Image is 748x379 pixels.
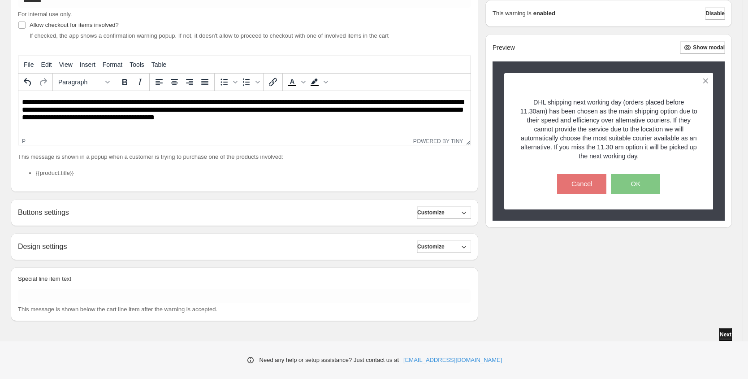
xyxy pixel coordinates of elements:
[403,356,502,365] a: [EMAIL_ADDRESS][DOMAIN_NAME]
[22,138,26,144] div: p
[55,74,113,90] button: Formats
[417,243,445,250] span: Customize
[35,74,51,90] button: Redo
[417,209,445,216] span: Customize
[167,74,182,90] button: Align center
[463,137,471,145] div: Resize
[41,61,52,68] span: Edit
[493,44,515,52] h2: Preview
[493,9,532,18] p: This warning is
[285,74,307,90] div: Text color
[80,61,95,68] span: Insert
[417,240,471,253] button: Customize
[18,208,69,217] h2: Buttons settings
[611,174,660,194] button: OK
[151,74,167,90] button: Align left
[719,328,732,341] button: Next
[18,91,471,137] iframe: Rich Text Area
[265,74,281,90] button: Insert/edit link
[30,22,119,28] span: Allow checkout for items involved?
[103,61,122,68] span: Format
[18,306,217,313] span: This message is shown below the cart line item after the warning is accepted.
[693,44,725,51] span: Show modal
[18,152,471,161] p: This message is shown in a popup when a customer is trying to purchase one of the products involved:
[557,174,606,194] button: Cancel
[216,74,239,90] div: Bullet list
[18,242,67,251] h2: Design settings
[239,74,261,90] div: Numbered list
[182,74,197,90] button: Align right
[413,138,463,144] a: Powered by Tiny
[18,11,72,17] span: For internal use only.
[59,61,73,68] span: View
[680,41,725,54] button: Show modal
[36,169,471,178] li: {{product.title}}
[307,74,329,90] div: Background color
[705,7,725,20] button: Disable
[533,9,555,18] strong: enabled
[117,74,132,90] button: Bold
[30,32,389,39] span: If checked, the app shows a confirmation warning popup. If not, it doesn't allow to proceed to ch...
[132,74,147,90] button: Italic
[24,61,34,68] span: File
[417,206,471,219] button: Customize
[720,331,731,338] span: Next
[58,78,102,86] span: Paragraph
[705,10,725,17] span: Disable
[20,74,35,90] button: Undo
[520,98,698,161] p: DHL shipping next working day (orders placed before 11.30am) has been chosen as the main shipping...
[197,74,212,90] button: Justify
[18,275,71,282] span: Special line item text
[151,61,166,68] span: Table
[130,61,144,68] span: Tools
